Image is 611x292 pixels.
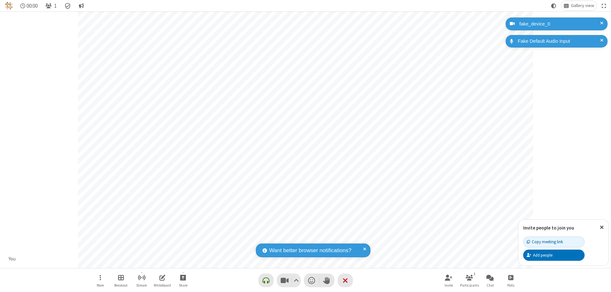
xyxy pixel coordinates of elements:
[523,225,574,231] label: Invite people to join you
[62,1,74,11] div: Meeting details Encryption enabled
[481,271,500,289] button: Open chat
[43,1,59,11] button: Open participant list
[54,3,57,9] span: 1
[445,283,453,287] span: Invite
[153,271,172,289] button: Open shared whiteboard
[277,274,301,287] button: Stop video (⌘+Shift+V)
[18,1,40,11] div: Timer
[460,271,479,289] button: Open participant list
[304,274,319,287] button: Send a reaction
[516,38,603,45] div: Fake Default Audio Input
[154,283,171,287] span: Whiteboard
[319,274,334,287] button: Raise hand
[6,255,18,263] div: You
[472,271,477,277] div: 1
[91,271,110,289] button: Open menu
[338,274,353,287] button: End or leave meeting
[114,283,128,287] span: Breakout
[595,220,608,235] button: Close popover
[111,271,130,289] button: Manage Breakout Rooms
[26,3,38,9] span: 00:00
[487,283,494,287] span: Chat
[460,283,479,287] span: Participants
[292,274,300,287] button: Video setting
[132,271,151,289] button: Start streaming
[561,1,597,11] button: Change layout
[258,274,274,287] button: Connect your audio
[269,246,351,255] span: Want better browser notifications?
[173,271,193,289] button: Start sharing
[523,250,585,260] button: Add people
[501,271,520,289] button: Open poll
[523,237,585,247] button: Copy meeting link
[439,271,458,289] button: Invite participants (⌘+Shift+I)
[179,283,187,287] span: Share
[527,239,563,245] div: Copy meeting link
[549,1,559,11] button: Using system theme
[97,283,104,287] span: More
[571,3,594,8] span: Gallery view
[136,283,147,287] span: Stream
[517,20,603,28] div: fake_device_0
[507,283,514,287] span: Polls
[76,1,86,11] button: Conversation
[599,1,609,11] button: Fullscreen
[5,2,13,10] img: QA Selenium DO NOT DELETE OR CHANGE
